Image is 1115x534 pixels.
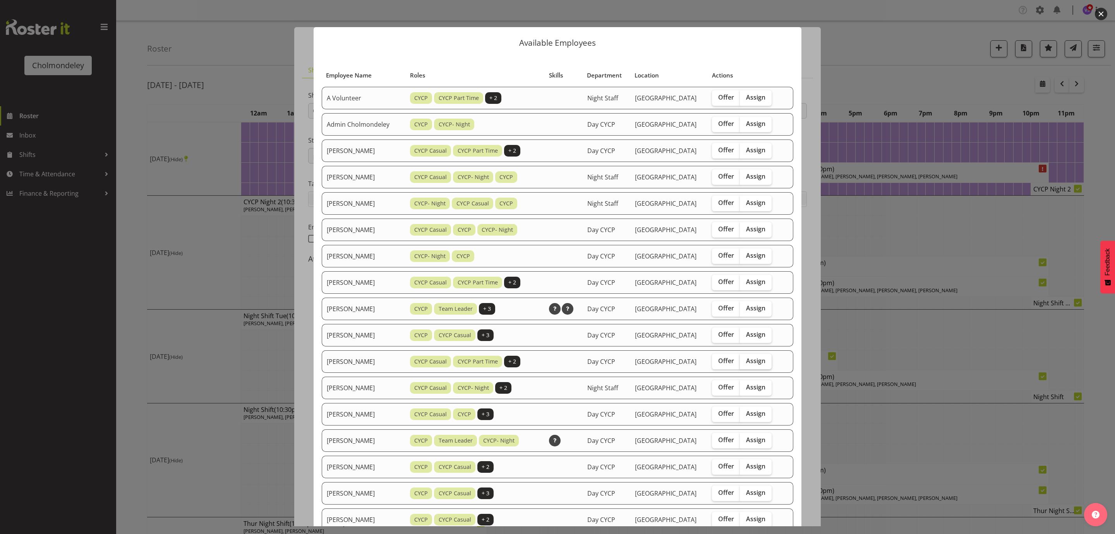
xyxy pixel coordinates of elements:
[718,515,734,523] span: Offer
[635,436,696,445] span: [GEOGRAPHIC_DATA]
[414,94,428,102] span: CYCP
[489,94,497,102] span: + 2
[1092,511,1100,518] img: help-xxl-2.png
[746,489,765,496] span: Assign
[322,350,405,373] td: [PERSON_NAME]
[458,173,489,181] span: CYCP- Night
[718,225,734,233] span: Offer
[414,278,447,287] span: CYCP Casual
[414,305,428,313] span: CYCP
[482,410,489,419] span: + 3
[746,120,765,127] span: Assign
[746,410,765,417] span: Assign
[499,199,513,208] span: CYCP
[635,226,696,234] span: [GEOGRAPHIC_DATA]
[482,226,513,234] span: CYCP- Night
[718,410,734,417] span: Offer
[635,71,659,80] span: Location
[439,94,479,102] span: CYCP Part Time
[718,436,734,444] span: Offer
[414,199,446,208] span: CYCP- Night
[635,252,696,260] span: [GEOGRAPHIC_DATA]
[508,278,516,287] span: + 2
[587,278,615,287] span: Day CYCP
[414,410,447,419] span: CYCP Casual
[587,436,615,445] span: Day CYCP
[458,226,471,234] span: CYCP
[322,298,405,320] td: [PERSON_NAME]
[508,146,516,155] span: + 2
[587,252,615,260] span: Day CYCP
[587,71,622,80] span: Department
[322,219,405,241] td: [PERSON_NAME]
[746,199,765,207] span: Assign
[410,71,425,80] span: Roles
[587,226,615,234] span: Day CYCP
[635,515,696,524] span: [GEOGRAPHIC_DATA]
[587,94,618,102] span: Night Staff
[439,331,471,339] span: CYCP Casual
[483,305,491,313] span: + 3
[587,146,615,155] span: Day CYCP
[718,172,734,180] span: Offer
[322,324,405,346] td: [PERSON_NAME]
[635,146,696,155] span: [GEOGRAPHIC_DATA]
[322,429,405,452] td: [PERSON_NAME]
[414,331,428,339] span: CYCP
[458,146,498,155] span: CYCP Part Time
[746,331,765,338] span: Assign
[549,71,563,80] span: Skills
[746,357,765,365] span: Assign
[414,146,447,155] span: CYCP Casual
[587,120,615,129] span: Day CYCP
[322,166,405,188] td: [PERSON_NAME]
[746,304,765,312] span: Assign
[414,357,447,366] span: CYCP Casual
[587,199,618,208] span: Night Staff
[458,384,489,392] span: CYCP- Night
[322,87,405,109] td: A Volunteer
[587,305,615,313] span: Day CYCP
[322,113,405,136] td: Admin Cholmondeley
[414,463,428,471] span: CYCP
[322,482,405,505] td: [PERSON_NAME]
[456,252,470,260] span: CYCP
[1100,241,1115,293] button: Feedback - Show survey
[414,384,447,392] span: CYCP Casual
[718,251,734,259] span: Offer
[439,120,470,129] span: CYCP- Night
[746,146,765,154] span: Assign
[635,384,696,392] span: [GEOGRAPHIC_DATA]
[635,357,696,366] span: [GEOGRAPHIC_DATA]
[746,172,765,180] span: Assign
[483,436,515,445] span: CYCP- Night
[635,278,696,287] span: [GEOGRAPHIC_DATA]
[439,515,471,524] span: CYCP Casual
[508,357,516,366] span: + 2
[458,410,471,419] span: CYCP
[718,357,734,365] span: Offer
[414,173,447,181] span: CYCP Casual
[322,192,405,215] td: [PERSON_NAME]
[746,515,765,523] span: Assign
[414,120,428,129] span: CYCP
[718,331,734,338] span: Offer
[746,225,765,233] span: Assign
[482,463,489,471] span: + 2
[322,508,405,531] td: [PERSON_NAME]
[1104,248,1111,276] span: Feedback
[482,515,489,524] span: + 2
[322,377,405,399] td: [PERSON_NAME]
[718,278,734,286] span: Offer
[439,436,473,445] span: Team Leader
[712,71,733,80] span: Actions
[439,489,471,498] span: CYCP Casual
[322,456,405,478] td: [PERSON_NAME]
[414,226,447,234] span: CYCP Casual
[635,331,696,339] span: [GEOGRAPHIC_DATA]
[635,410,696,419] span: [GEOGRAPHIC_DATA]
[458,278,498,287] span: CYCP Part Time
[635,94,696,102] span: [GEOGRAPHIC_DATA]
[322,403,405,425] td: [PERSON_NAME]
[718,93,734,101] span: Offer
